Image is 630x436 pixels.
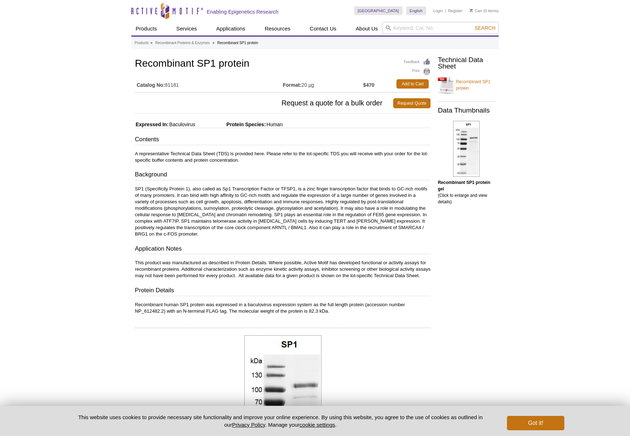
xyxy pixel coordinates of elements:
[406,6,426,15] a: English
[135,135,431,145] h3: Contents
[137,82,165,88] strong: Catalog No:
[382,22,499,34] input: Keyword, Cat. No.
[135,122,169,127] span: Expressed In:
[363,82,374,88] strong: $470
[135,151,431,163] p: A representative Technical Data Sheet (TDS) is provided here. Please refer to the lot-specific TD...
[445,6,446,15] li: |
[217,41,258,45] li: Recombinant SP1 protein
[470,6,499,15] li: (0 items)
[438,107,495,114] h2: Data Thumbnails
[135,170,431,180] h3: Background
[197,122,266,127] span: Protein Species:
[212,22,250,35] a: Applications
[354,6,403,15] a: [GEOGRAPHIC_DATA]
[212,41,215,45] li: »
[404,58,431,66] a: Feedback
[352,22,382,35] a: About Us
[283,77,363,90] td: 20 µg
[135,286,431,296] h3: Protein Details
[131,22,161,35] a: Products
[438,57,495,70] h2: Technical Data Sheet
[207,9,278,15] h2: Enabling Epigenetics Research
[453,121,480,177] img: Recombinant SP1 protein gel
[393,98,431,108] a: Request Quote
[232,422,265,428] a: Privacy Policy
[300,422,335,428] button: cookie settings
[260,22,295,35] a: Resources
[305,22,340,35] a: Contact Us
[266,122,283,127] span: Human
[135,40,149,46] a: Products
[66,413,495,428] p: This website uses cookies to provide necessary site functionality and improve your online experie...
[438,179,495,205] p: (Click to enlarge and view details)
[135,77,283,90] td: 81181
[169,122,195,127] span: Baculovirus
[438,180,490,191] b: Recombinant SP1 protein gel
[507,416,564,430] button: Got it!
[150,41,152,45] li: »
[470,9,473,12] img: Your Cart
[135,58,431,70] h1: Recombinant SP1 protein
[172,22,201,35] a: Services
[472,25,498,31] button: Search
[404,68,431,76] a: Print
[135,245,431,255] h3: Application Notes
[283,82,301,88] strong: Format:
[135,260,431,279] p: This product was manufactured as described in Protein Details. Where possible, Active Motif has d...
[155,40,210,46] a: Recombinant Proteins & Enzymes
[470,8,482,13] a: Cart
[433,8,443,13] a: Login
[396,79,429,89] a: Add to Cart
[135,186,431,237] p: SP1 (Specificity Protein 1), also called as Sp1 Transcription Factor or TFSP1, is a zinc finger t...
[448,8,462,13] a: Register
[135,302,431,314] p: Recombinant human SP1 protein was expressed in a baculovirus expression system as the full length...
[475,25,495,31] span: Search
[438,74,495,96] a: Recombinant SP1 protein
[135,98,393,108] span: Request a quote for a bulk order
